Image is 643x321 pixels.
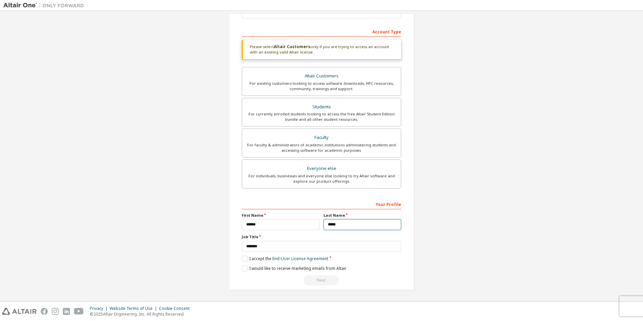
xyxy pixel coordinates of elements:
[52,308,59,315] img: instagram.svg
[246,164,397,173] div: Everyone else
[246,142,397,153] div: For faculty & administrators of academic institutions administering students and accessing softwa...
[246,81,397,92] div: For existing customers looking to access software downloads, HPC resources, community, trainings ...
[246,173,397,184] div: For individuals, businesses and everyone else looking to try Altair software and explore our prod...
[242,265,346,271] label: I would like to receive marketing emails from Altair
[242,40,401,59] div: Please select only if you are trying to access an account with an existing valid Altair license.
[63,308,70,315] img: linkedin.svg
[90,306,110,311] div: Privacy
[242,234,401,240] label: Job Title
[246,133,397,142] div: Faculty
[74,308,84,315] img: youtube.svg
[272,256,328,261] a: End-User License Agreement
[90,311,194,317] p: © 2025 Altair Engineering, Inc. All Rights Reserved.
[246,102,397,112] div: Students
[3,2,87,9] img: Altair One
[110,306,159,311] div: Website Terms of Use
[242,199,401,209] div: Your Profile
[2,308,37,315] img: altair_logo.svg
[242,256,328,261] label: I accept the
[324,213,401,218] label: Last Name
[246,71,397,81] div: Altair Customers
[159,306,194,311] div: Cookie Consent
[246,111,397,122] div: For currently enrolled students looking to access the free Altair Student Edition bundle and all ...
[274,44,310,49] b: Altair Customers
[242,213,319,218] label: First Name
[41,308,48,315] img: facebook.svg
[242,275,401,285] div: Read and acccept EULA to continue
[242,26,401,37] div: Account Type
